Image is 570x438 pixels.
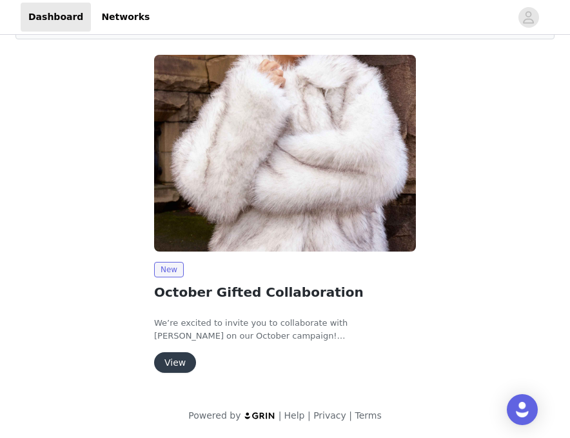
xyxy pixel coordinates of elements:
img: logo [244,412,276,420]
img: Peppermayo AUS [154,55,416,252]
a: Networks [93,3,157,32]
span: | [308,410,311,421]
a: Privacy [313,410,346,421]
a: Help [284,410,305,421]
span: New [154,262,184,277]
h2: October Gifted Collaboration [154,283,416,302]
button: View [154,352,196,373]
a: Terms [355,410,381,421]
a: View [154,358,196,368]
div: Open Intercom Messenger [507,394,538,425]
span: Powered by [188,410,241,421]
p: We’re excited to invite you to collaborate with [PERSON_NAME] on our October campaign! [154,317,416,342]
a: Dashboard [21,3,91,32]
div: avatar [522,7,535,28]
span: | [279,410,282,421]
span: | [349,410,352,421]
